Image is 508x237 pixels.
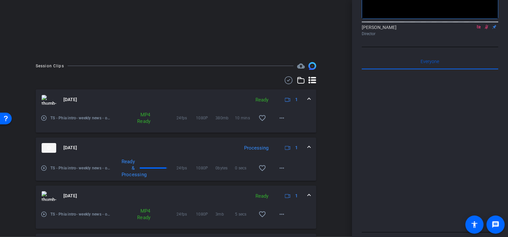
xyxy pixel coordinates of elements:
span: TS - Phia intro- weekly news - outro-[PERSON_NAME]-2025-09-15-13-40-42-067-0 [50,115,111,121]
span: [DATE] [63,96,77,103]
img: thumb-nail [42,143,56,153]
div: MP4 Ready [134,208,154,221]
span: Everyone [421,59,439,64]
mat-icon: more_horiz [278,114,286,122]
mat-icon: play_circle_outline [41,165,47,171]
mat-icon: play_circle_outline [41,115,47,121]
span: [DATE] [63,192,77,199]
span: 1 [295,192,298,199]
div: [PERSON_NAME] [362,24,498,37]
mat-icon: accessibility [471,221,478,229]
mat-expansion-panel-header: thumb-nail[DATE]Ready1 [36,89,316,110]
mat-expansion-panel-header: thumb-nail[DATE]Processing1 [36,138,316,158]
div: thumb-nail[DATE]Ready1 [36,110,316,133]
mat-icon: cloud_upload [297,62,305,70]
span: 380mb [215,115,235,121]
span: 1 [295,144,298,151]
div: Processing [241,144,272,152]
img: thumb-nail [42,95,56,105]
span: TS - Phia intro- weekly news - outro-[PERSON_NAME]-2025-09-15-13-06-24-304-0 [50,165,111,171]
mat-icon: message [492,221,500,229]
img: Session clips [308,62,316,70]
span: 5 secs [235,211,254,217]
span: Destinations for your clips [297,62,305,70]
span: 1080P [196,115,215,121]
div: Session Clips [36,63,64,69]
span: 24fps [176,211,196,217]
span: 24fps [176,115,196,121]
div: Director [362,31,498,37]
mat-expansion-panel-header: thumb-nail[DATE]Ready1 [36,186,316,206]
div: thumb-nail[DATE]Ready1 [36,206,316,229]
span: 1080P [196,165,215,171]
div: Ready [252,96,272,104]
mat-icon: more_horiz [278,210,286,218]
mat-icon: more_horiz [278,164,286,172]
span: 1080P [196,211,215,217]
div: MP4 Ready [134,112,154,125]
mat-icon: favorite_border [258,114,266,122]
mat-icon: favorite_border [258,164,266,172]
span: 3mb [215,211,235,217]
span: 10 mins [235,115,254,121]
span: [DATE] [63,144,77,151]
mat-icon: favorite_border [258,210,266,218]
span: 0 secs [235,165,254,171]
span: 24fps [176,165,196,171]
span: TS - Phia intro- weekly news - outro-[PERSON_NAME]-2025-09-15-13-05-48-683-0 [50,211,111,217]
mat-icon: play_circle_outline [41,211,47,217]
span: 0bytes [215,165,235,171]
div: Ready & Processing [118,158,138,178]
span: 1 [295,96,298,103]
div: Ready [252,192,272,200]
img: thumb-nail [42,191,56,201]
div: thumb-nail[DATE]Processing1 [36,158,316,181]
